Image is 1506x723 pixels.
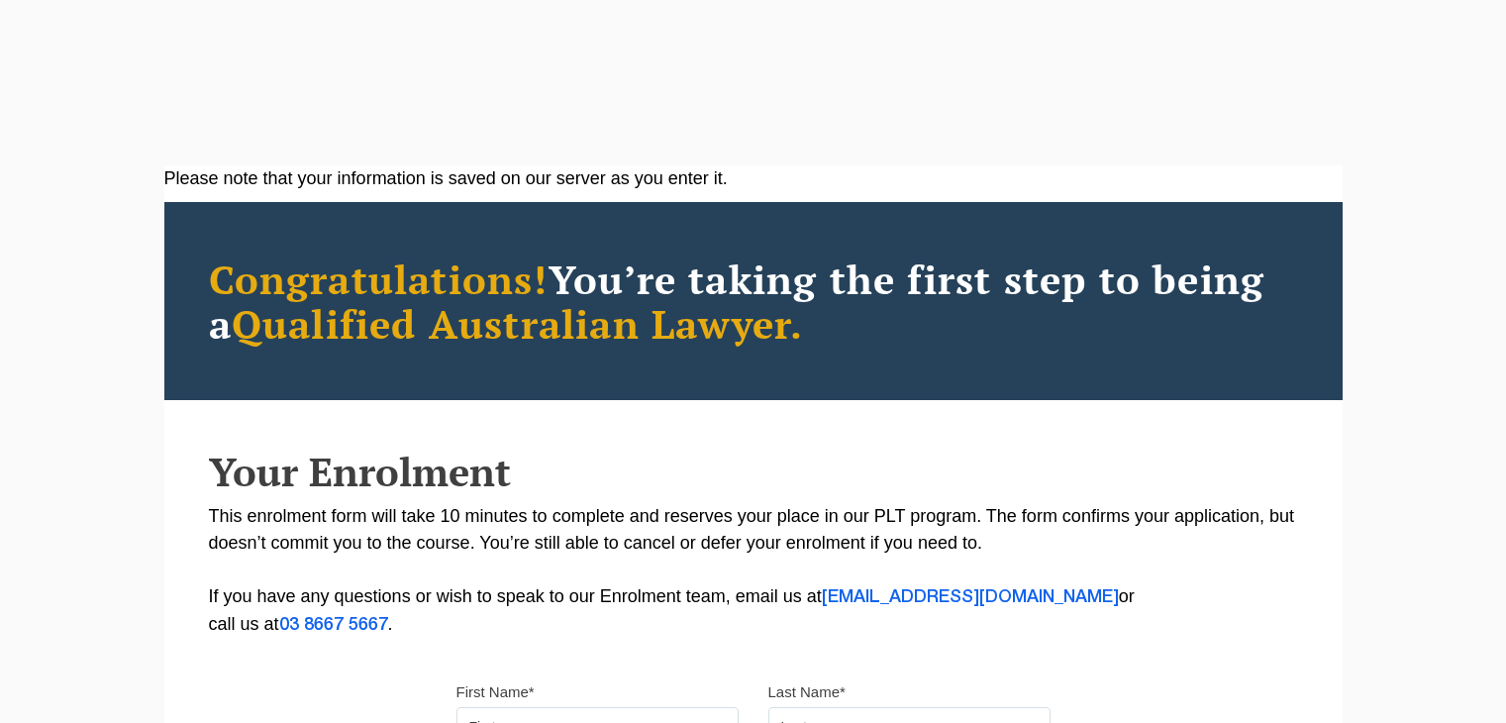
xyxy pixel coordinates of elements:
[209,257,1298,346] h2: You’re taking the first step to being a
[209,253,549,305] span: Congratulations!
[822,589,1119,605] a: [EMAIL_ADDRESS][DOMAIN_NAME]
[164,165,1343,192] div: Please note that your information is saved on our server as you enter it.
[768,682,846,702] label: Last Name*
[456,682,535,702] label: First Name*
[279,617,388,633] a: 03 8667 5667
[232,297,804,350] span: Qualified Australian Lawyer.
[209,450,1298,493] h2: Your Enrolment
[209,503,1298,639] p: This enrolment form will take 10 minutes to complete and reserves your place in our PLT program. ...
